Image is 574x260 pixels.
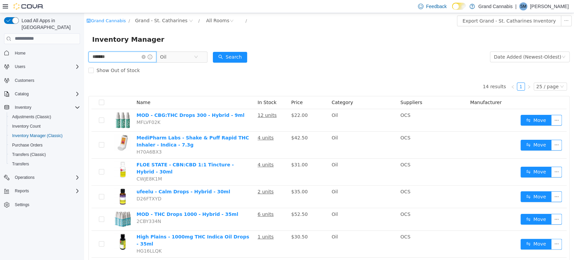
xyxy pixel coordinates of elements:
button: icon: swapMove [436,201,467,212]
span: Transfers (Classic) [9,151,80,159]
span: $30.50 [207,221,224,226]
span: Transfers (Classic) [12,152,46,157]
img: MOD - CBG:THC Drops 300 - Hybrid - 9ml hero shot [30,99,47,116]
button: Operations [12,173,37,182]
img: Cova [13,3,44,10]
span: Name [52,87,66,92]
button: icon: searchSearch [129,39,163,50]
button: icon: swapMove [436,178,467,189]
a: 1 [433,70,441,77]
span: OCS [316,122,327,127]
li: 1 [433,69,441,77]
button: icon: swapMove [436,127,467,137]
a: icon: shopGrand Cannabis [2,5,42,10]
span: Inventory Manager [8,21,84,32]
img: MediPharm Labs - Shake & Puff Rapid THC Inhaler - Indica - 7.3g hero shot [30,121,47,138]
span: $22.00 [207,99,224,105]
span: OCS [316,198,327,204]
span: Inventory Manager (Classic) [9,132,80,140]
td: Oil [245,119,314,145]
span: $31.00 [207,149,224,154]
button: Customers [1,75,83,85]
button: Home [1,48,83,58]
li: Previous Page [425,69,433,77]
i: icon: right [443,72,447,76]
span: Manufacturer [386,87,418,92]
button: icon: ellipsis [477,2,488,13]
span: Feedback [426,3,447,10]
a: ufeelu - Calm Drops - Hybrid - 30ml [52,176,146,181]
button: icon: ellipsis [467,178,478,189]
span: OCS [316,149,327,154]
div: All Rooms [122,2,145,12]
button: Catalog [12,90,31,98]
span: OCS [316,176,327,181]
a: FLOE STATE - CBN:CBD 1:1 Tincture - Hybrid - 30ml [52,149,150,161]
u: 4 units [174,122,190,127]
span: H70A6BX3 [52,136,78,141]
i: icon: left [427,72,431,76]
button: Inventory [1,103,83,112]
span: Adjustments (Classic) [12,114,51,120]
a: High Plains - 1000mg THC Indica Oil Drops - 35ml [52,221,165,233]
span: SM [520,2,526,10]
span: Category [247,87,269,92]
span: OCS [316,99,327,105]
div: Date Added (Newest-Oldest) [410,39,477,49]
span: Inventory Manager (Classic) [12,133,63,138]
div: Sara Mackie [519,2,527,10]
li: Next Page [441,69,449,77]
span: Show Out of Stock [10,55,59,60]
button: icon: ellipsis [467,102,478,112]
span: / [44,5,46,10]
button: Operations [1,173,83,182]
span: Settings [12,200,80,209]
button: Users [12,63,28,71]
span: Reports [15,188,29,194]
img: MOD - THC Drops 1000 - Hybrid - 35ml hero shot [30,198,47,215]
img: ufeelu - Calm Drops - Hybrid - 30ml hero shot [30,175,47,192]
span: $35.00 [207,176,224,181]
button: Adjustments (Classic) [7,112,83,122]
span: HG16LLQK [52,235,78,240]
span: Inventory Count [12,124,41,129]
p: | [515,2,516,10]
button: Reports [1,186,83,196]
span: 2CBY334N [52,205,77,211]
u: 1 units [174,221,190,226]
span: Customers [15,78,34,83]
span: In Stock [174,87,192,92]
span: MFLVF02K [52,106,76,112]
span: Grand - St. Catharines [51,4,104,11]
u: 4 units [174,149,190,154]
button: icon: swapMove [436,102,467,112]
span: Home [12,49,80,57]
span: Adjustments (Classic) [9,113,80,121]
p: [PERSON_NAME] [530,2,569,10]
p: Grand Cannabis [478,2,512,10]
button: Reports [12,187,32,195]
span: Suppliers [316,87,338,92]
li: 14 results [398,69,422,77]
a: MediPharm Labs - Shake & Puff Rapid THC Inhaler - Indica - 7.3g [52,122,165,134]
span: Catalog [15,91,29,97]
span: CWJE8K1M [52,163,78,168]
button: Users [1,62,83,71]
i: icon: shop [2,5,7,10]
button: Catalog [1,89,83,99]
span: Transfers [9,160,80,168]
button: Settings [1,200,83,209]
button: icon: ellipsis [467,201,478,212]
span: Purchase Orders [9,141,80,149]
u: 12 units [174,99,193,105]
td: Oil [245,218,314,245]
button: Inventory Count [7,122,83,131]
a: Settings [12,201,32,209]
u: 2 units [174,176,190,181]
button: icon: swapMove [436,226,467,236]
i: icon: down [476,71,480,76]
td: Oil [245,145,314,172]
span: Purchase Orders [12,142,43,148]
a: Adjustments (Classic) [9,113,54,121]
span: Catalog [12,90,80,98]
